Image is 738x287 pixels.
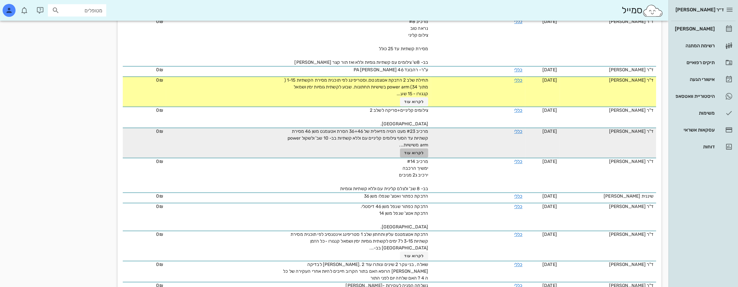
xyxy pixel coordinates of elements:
span: 0₪ [156,77,163,83]
a: משימות [671,105,735,121]
a: כללי [514,77,522,83]
span: 0₪ [156,108,163,113]
span: מרכיב #14 ימשיך הרכבה ירכיב ג2 מניבים בב- 8 שב' ולצלם קלינית עם וללא קשתיות וגומיות [340,159,428,191]
span: 0₪ [156,232,163,237]
div: אישורי הגעה [674,77,715,82]
a: דוחות [671,139,735,155]
span: [DATE] [542,193,557,199]
div: ד"ר [PERSON_NAME] [562,158,653,165]
a: תיקים רפואיים [671,55,735,70]
a: כללי [514,193,522,199]
span: [DATE] [542,77,557,83]
span: 0₪ [156,159,163,164]
span: [DATE] [542,262,557,267]
button: לקרוא עוד [400,251,428,260]
a: כללי [514,232,522,237]
span: מרכיב #23 מעט הטיה מזיאלית של 36+46 הסרת אטצמנט משן 46 מסירת קשתיות עד הסוף צילומים קליניים עם ול... [288,129,428,148]
div: [PERSON_NAME] [674,26,715,31]
a: [PERSON_NAME] [671,21,735,37]
a: כללי [514,129,522,134]
a: כללי [514,19,522,24]
div: ד"ר [PERSON_NAME] [562,261,653,268]
span: 0₪ [156,262,163,267]
span: תג [19,5,23,9]
span: הדבקת כפתור ואטצ' שנפלו משן 36 [364,193,428,199]
a: רשימת המתנה [671,38,735,53]
div: ד"ר [PERSON_NAME] [562,66,653,73]
span: 0₪ [156,19,163,24]
div: רשימת המתנה [674,43,715,48]
span: [DATE] [542,129,557,134]
div: שיננית [PERSON_NAME] [562,193,653,200]
span: לקרוא עוד [404,99,424,104]
span: 0₪ [156,193,163,199]
a: עסקאות אשראי [671,122,735,138]
span: 0₪ [156,67,163,73]
div: עסקאות אשראי [674,127,715,132]
span: [DATE] [542,204,557,209]
a: כללי [514,204,522,209]
div: ד"ר [PERSON_NAME] [562,77,653,84]
a: היסטוריית וואטסאפ [671,88,735,104]
button: לקרוא עוד [400,148,428,157]
span: לקרוא עוד [404,254,424,258]
div: ד"ר [PERSON_NAME] [562,18,653,25]
span: ע"ר- רהבונד PA [PERSON_NAME] 46 [354,67,428,73]
div: ד"ר [PERSON_NAME] [562,231,653,238]
span: הדבקת כפתור שנפל משן 46 דיסטלי. הדבקת אטצ' שנפל משן 14 [GEOGRAPHIC_DATA]. [361,204,428,230]
span: הדבקת אטצמטנס עליון ותחתון שלב 1 סטריפינג אינטנסיב לפי תוכנית מסירת קשתיות 3-15 ל7 ימים לקשתית גו... [290,232,428,251]
span: ד״ר [PERSON_NAME] [676,7,724,13]
a: כללי [514,262,522,267]
div: תיקים רפואיים [674,60,715,65]
div: ד"ר [PERSON_NAME] [562,203,653,210]
span: [DATE] [542,108,557,113]
span: מרכיב #8 נראה טוב צילום קליני מסירת קשתיות עד 25 כולל בב- 8ש' צילומים עם קשתיות גומיות וללא ואז ת... [294,19,428,65]
span: [DATE] [542,159,557,164]
img: SmileCloud logo [642,4,663,17]
span: 0₪ [156,204,163,209]
span: תחילת שלב 2 הדבקת אטצמנטס, וסטריפינג לפי תוכנית מסירת הקשתיות 1-15 ( מתוך 34) power arm בשישיות ת... [284,77,428,97]
div: משימות [674,110,715,116]
a: אישורי הגעה [671,72,735,87]
span: צילומים קליניים+סריקה לשלב 2 [GEOGRAPHIC_DATA]. [370,108,428,127]
a: כללי [514,108,522,113]
div: סמייל [621,4,663,17]
div: ד"ר [PERSON_NAME] [562,107,653,114]
a: כללי [514,159,522,164]
div: היסטוריית וואטסאפ [674,94,715,99]
div: דוחות [674,144,715,149]
span: [DATE] [542,19,557,24]
div: ד"ר [PERSON_NAME] [562,128,653,135]
span: [DATE] [542,67,557,73]
a: כללי [514,67,522,73]
span: 0₪ [156,129,163,134]
button: לקרוא עוד [400,97,428,106]
span: שאלה , בני עקר 2 שינים ונותרו עוד 2 .[PERSON_NAME] לבדיקה [PERSON_NAME] הרופא האם בתור הקרוב חייב... [283,262,428,281]
span: [DATE] [542,232,557,237]
span: לקרוא עוד [404,151,424,155]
